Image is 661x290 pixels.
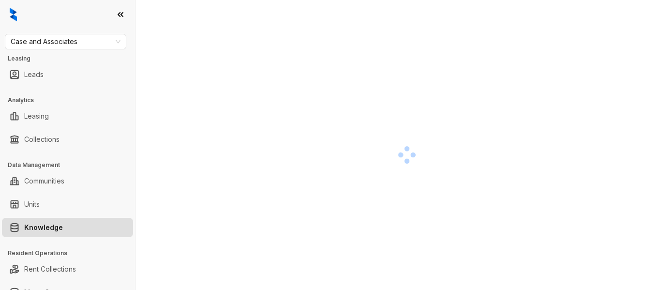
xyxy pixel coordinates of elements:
li: Leads [2,65,133,84]
h3: Data Management [8,161,135,169]
li: Knowledge [2,218,133,237]
li: Leasing [2,107,133,126]
img: logo [10,8,17,21]
span: Case and Associates [11,34,120,49]
a: Units [24,195,40,214]
a: Leads [24,65,44,84]
li: Units [2,195,133,214]
a: Leasing [24,107,49,126]
a: Communities [24,171,64,191]
a: Knowledge [24,218,63,237]
li: Rent Collections [2,259,133,279]
li: Communities [2,171,133,191]
h3: Analytics [8,96,135,105]
a: Rent Collections [24,259,76,279]
h3: Resident Operations [8,249,135,258]
li: Collections [2,130,133,149]
h3: Leasing [8,54,135,63]
a: Collections [24,130,60,149]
